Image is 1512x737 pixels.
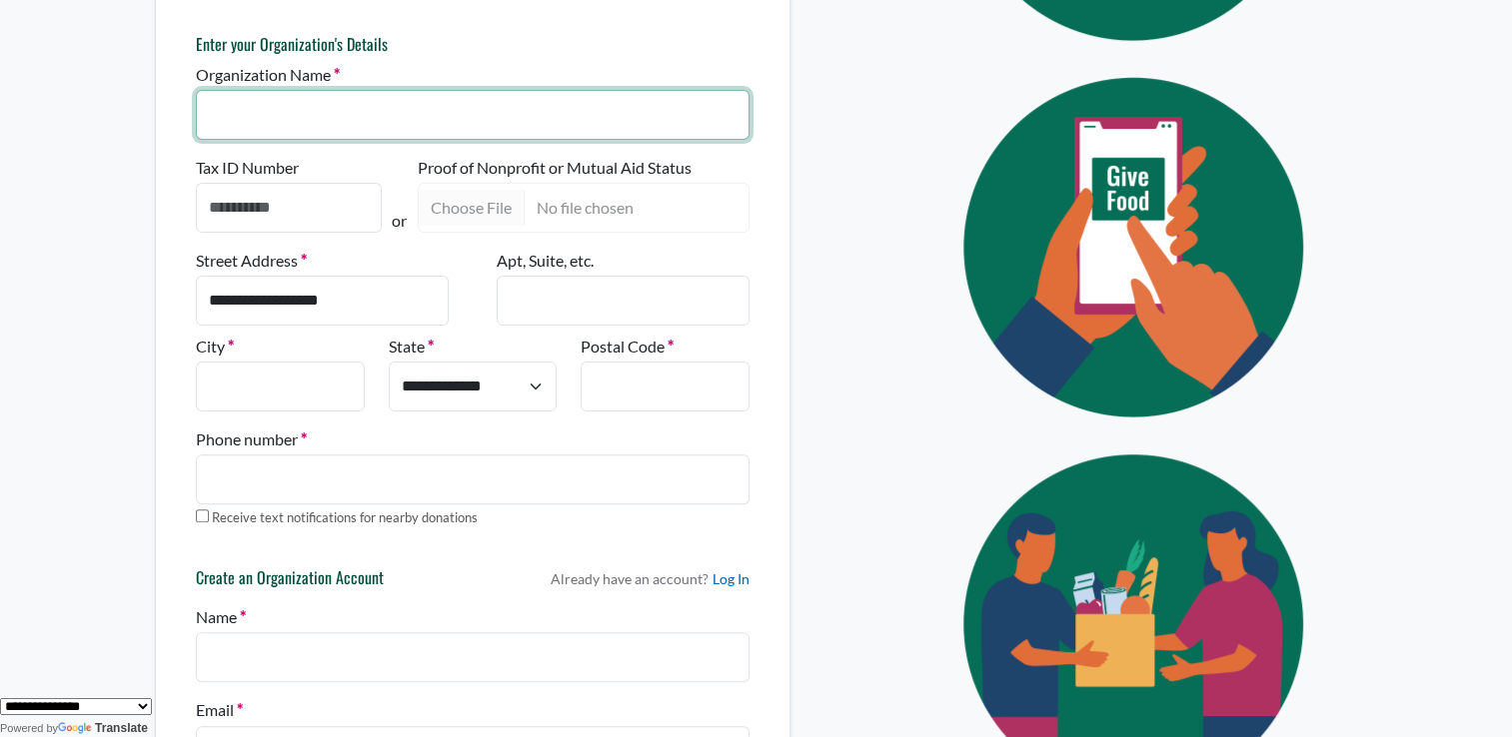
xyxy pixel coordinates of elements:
[196,568,384,596] h6: Create an Organization Account
[551,568,750,589] p: Already have an account?
[196,35,750,54] h6: Enter your Organization's Details
[389,335,434,359] label: State
[196,335,234,359] label: City
[497,249,594,273] label: Apt, Suite, etc.
[917,59,1357,435] img: Eye Icon
[58,721,148,735] a: Translate
[196,63,340,87] label: Organization Name
[713,568,750,589] a: Log In
[392,209,407,233] p: or
[196,427,307,451] label: Phone number
[581,335,674,359] label: Postal Code
[196,249,307,273] label: Street Address
[212,508,478,528] label: Receive text notifications for nearby donations
[58,722,95,736] img: Google Translate
[418,156,692,180] label: Proof of Nonprofit or Mutual Aid Status
[196,605,246,629] label: Name
[196,156,299,180] label: Tax ID Number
